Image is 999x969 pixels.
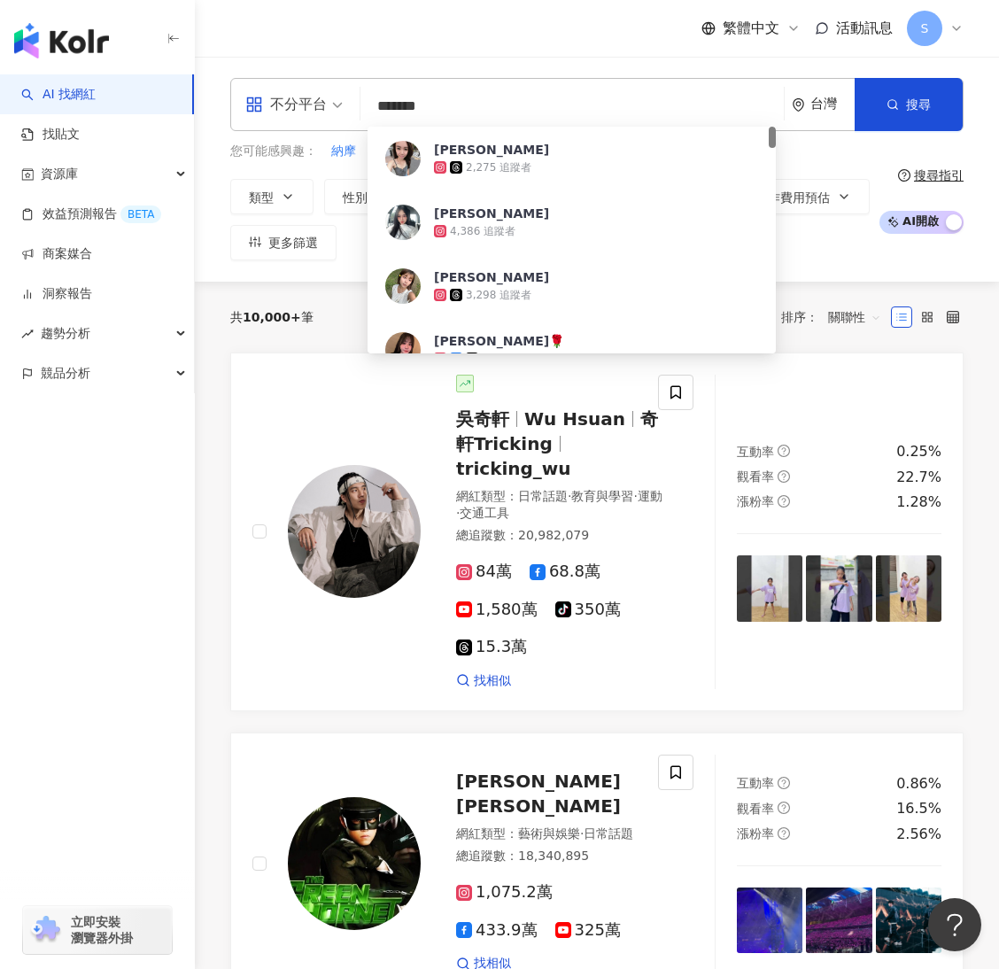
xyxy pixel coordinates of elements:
img: post-image [806,555,871,621]
span: 交通工具 [460,506,509,520]
span: 找相似 [474,672,511,690]
span: question-circle [898,169,910,182]
span: · [580,826,584,841]
span: 藝術與娛樂 [518,826,580,841]
img: post-image [806,888,871,953]
div: 網紅類型 ： [456,488,663,523]
span: 日常話題 [518,489,568,503]
a: KOL Avatar吳奇軒Wu Hsuan奇軒Trickingtricking_wu網紅類型：日常話題·教育與學習·運動·交通工具總追蹤數：20,982,07984萬68.8萬1,580萬350... [230,353,964,712]
button: 性別 [324,179,407,214]
div: 台灣 [810,97,855,112]
div: 16.5% [896,799,941,818]
span: 您可能感興趣： [230,143,317,160]
img: post-image [876,888,941,953]
span: 合作費用預估 [755,190,830,205]
span: 68.8萬 [530,562,600,581]
a: 商案媒合 [21,245,92,263]
span: question-circle [778,445,790,457]
div: 1,521 追蹤者 [482,352,547,367]
span: 325萬 [555,921,621,940]
img: KOL Avatar [288,797,421,930]
div: [PERSON_NAME] [434,141,549,159]
div: [PERSON_NAME] [434,205,549,222]
span: 教育與學習 [571,489,633,503]
span: 互動率 [737,776,774,790]
a: 找貼文 [21,126,80,143]
span: tricking_wu [456,458,571,479]
span: 類型 [249,190,274,205]
img: KOL Avatar [385,268,421,304]
div: 4,386 追蹤者 [450,224,515,239]
span: 立即安裝 瀏覽器外掛 [71,914,133,946]
span: 趨勢分析 [41,314,90,353]
a: 找相似 [456,672,511,690]
span: 搜尋 [906,97,931,112]
span: 性別 [343,190,368,205]
div: 總追蹤數 ： 18,340,895 [456,848,663,865]
span: rise [21,328,34,340]
span: 1,580萬 [456,601,538,619]
iframe: Help Scout Beacon - Open [928,898,981,951]
span: 84萬 [456,562,512,581]
span: 10,000+ [243,310,301,324]
span: question-circle [778,827,790,840]
span: [PERSON_NAME] [PERSON_NAME] [456,771,621,817]
span: 觀看率 [737,802,774,816]
img: KOL Avatar [385,141,421,176]
div: 總追蹤數 ： 20,982,079 [456,527,663,545]
span: Wu Hsuan [524,408,625,430]
button: 搜尋 [855,78,963,131]
span: S [921,19,929,38]
span: 漲粉率 [737,826,774,841]
span: question-circle [778,495,790,508]
div: 2,275 追蹤者 [466,160,531,175]
span: 吳奇軒 [456,408,509,430]
div: 0.86% [896,774,941,794]
span: · [568,489,571,503]
span: 奇軒Tricking [456,408,658,454]
span: 更多篩選 [268,236,318,250]
span: appstore [245,96,263,113]
span: 資源庫 [41,154,78,194]
img: KOL Avatar [385,205,421,240]
span: 運動 [638,489,662,503]
img: post-image [876,555,941,621]
a: 效益預測報告BETA [21,205,161,223]
a: 洞察報告 [21,285,92,303]
span: 納摩 [331,143,356,160]
span: 433.9萬 [456,921,538,940]
div: 不分平台 [245,90,327,119]
div: [PERSON_NAME]🌹 [434,332,564,350]
div: 網紅類型 ： [456,826,663,843]
div: 3,298 追蹤者 [466,288,531,303]
div: [PERSON_NAME] [434,268,549,286]
span: 1,075.2萬 [456,883,553,902]
button: 類型 [230,179,314,214]
button: 更多篩選 [230,225,337,260]
img: KOL Avatar [385,332,421,368]
span: 15.3萬 [456,638,527,656]
div: 22.7% [896,468,941,487]
span: 關聯性 [828,303,881,331]
span: 日常話題 [584,826,633,841]
span: 競品分析 [41,353,90,393]
span: question-circle [778,470,790,483]
div: 0.25% [896,442,941,461]
img: KOL Avatar [288,465,421,598]
a: searchAI 找網紅 [21,86,96,104]
span: · [456,506,460,520]
div: 1.28% [896,492,941,512]
span: question-circle [778,777,790,789]
img: logo [14,23,109,58]
img: post-image [737,555,802,621]
button: 合作費用預估 [737,179,870,214]
span: environment [792,98,805,112]
span: 活動訊息 [836,19,893,36]
span: 漲粉率 [737,494,774,508]
span: 觀看率 [737,469,774,484]
div: 搜尋指引 [914,168,964,182]
span: 350萬 [555,601,621,619]
div: 共 筆 [230,310,314,324]
span: 互動率 [737,445,774,459]
img: post-image [737,888,802,953]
